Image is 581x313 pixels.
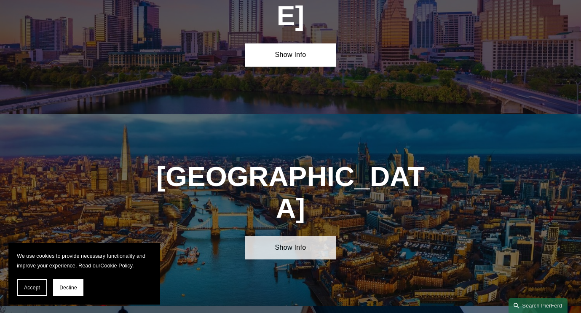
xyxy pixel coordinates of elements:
h1: [GEOGRAPHIC_DATA] [154,161,427,224]
p: We use cookies to provide necessary functionality and improve your experience. Read our . [17,251,152,271]
span: Decline [59,285,77,291]
section: Cookie banner [8,243,160,305]
a: Search this site [509,298,568,313]
span: Accept [24,285,40,291]
a: Show Info [245,43,336,67]
button: Decline [53,279,83,296]
a: Cookie Policy [100,263,132,269]
button: Accept [17,279,47,296]
a: Show Info [245,236,336,259]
